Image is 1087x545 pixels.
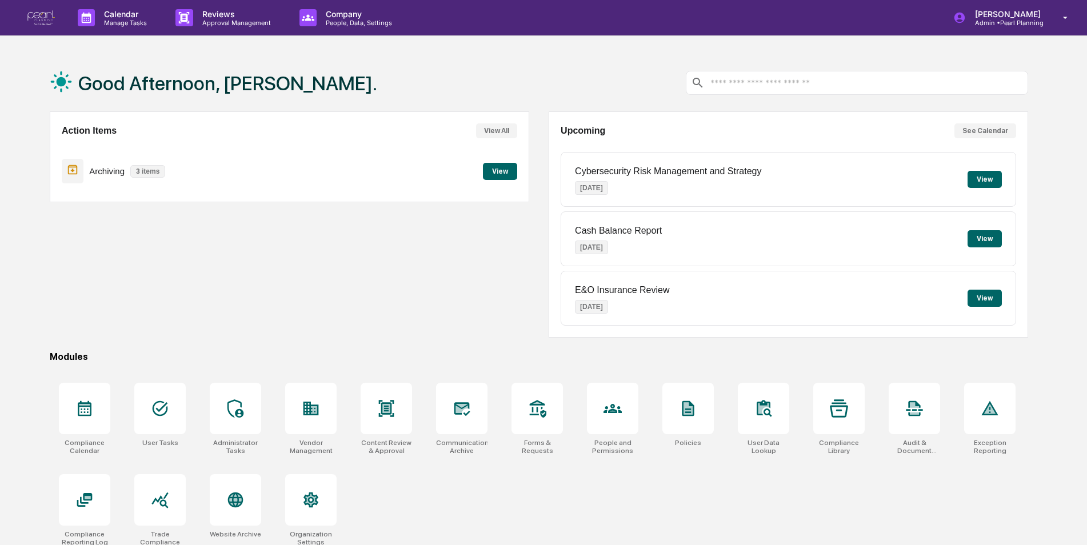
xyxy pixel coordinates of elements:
button: View [968,171,1002,188]
p: Cash Balance Report [575,226,662,236]
p: Cybersecurity Risk Management and Strategy [575,166,761,177]
p: 3 items [130,165,165,178]
p: [DATE] [575,181,608,195]
h2: Upcoming [561,126,605,136]
p: Admin • Pearl Planning [966,19,1046,27]
button: View [968,230,1002,247]
div: Modules [50,351,1028,362]
div: Exception Reporting [964,439,1016,455]
p: Archiving [89,166,125,176]
button: View All [476,123,517,138]
div: Administrator Tasks [210,439,261,455]
button: View [483,163,517,180]
div: Forms & Requests [511,439,563,455]
p: Approval Management [193,19,277,27]
p: Manage Tasks [95,19,153,27]
p: Company [317,9,398,19]
p: Calendar [95,9,153,19]
div: Website Archive [210,530,261,538]
a: View [483,165,517,176]
button: View [968,290,1002,307]
div: Content Review & Approval [361,439,412,455]
p: E&O Insurance Review [575,285,669,295]
p: Reviews [193,9,277,19]
div: Audit & Document Logs [889,439,940,455]
div: Communications Archive [436,439,487,455]
div: Compliance Calendar [59,439,110,455]
h1: Good Afternoon, [PERSON_NAME]. [78,72,377,95]
p: [DATE] [575,300,608,314]
div: People and Permissions [587,439,638,455]
button: See Calendar [954,123,1016,138]
p: [PERSON_NAME] [966,9,1046,19]
p: People, Data, Settings [317,19,398,27]
img: logo [27,10,55,26]
h2: Action Items [62,126,117,136]
div: Policies [675,439,701,447]
div: Vendor Management [285,439,337,455]
div: User Tasks [142,439,178,447]
p: [DATE] [575,241,608,254]
div: Compliance Library [813,439,865,455]
div: User Data Lookup [738,439,789,455]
